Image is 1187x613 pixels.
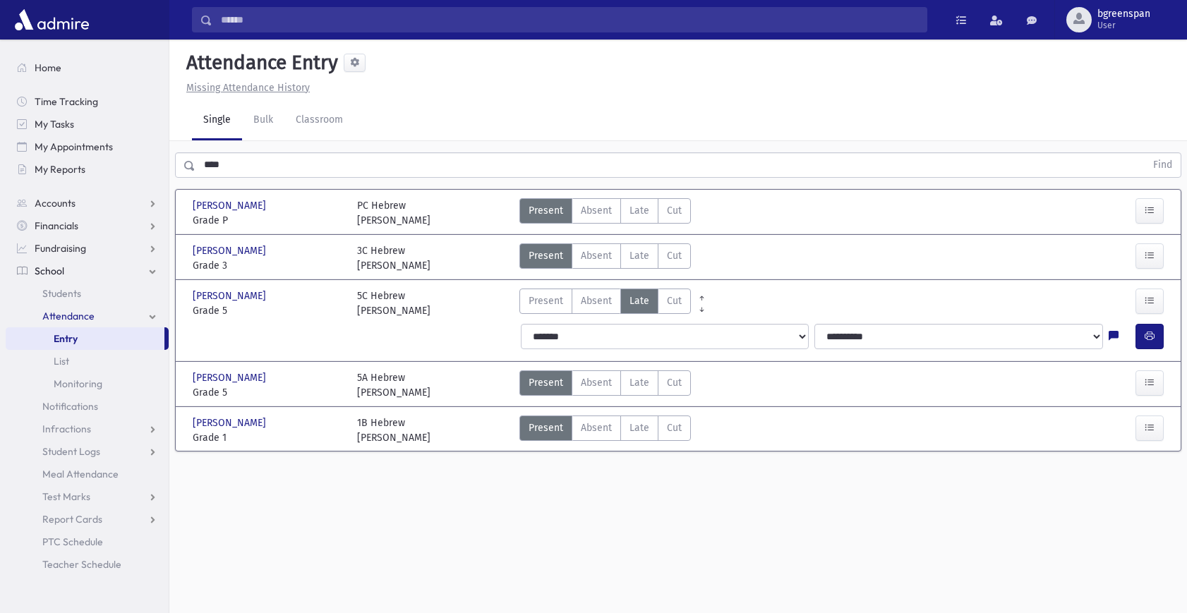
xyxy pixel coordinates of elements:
[54,355,69,368] span: List
[6,553,169,576] a: Teacher Schedule
[581,420,612,435] span: Absent
[357,370,430,400] div: 5A Hebrew [PERSON_NAME]
[42,490,90,503] span: Test Marks
[193,303,343,318] span: Grade 5
[6,463,169,485] a: Meal Attendance
[667,248,682,263] span: Cut
[42,535,103,548] span: PTC Schedule
[6,508,169,530] a: Report Cards
[35,95,98,108] span: Time Tracking
[357,198,430,228] div: PC Hebrew [PERSON_NAME]
[242,101,284,140] a: Bulk
[6,158,169,181] a: My Reports
[1097,20,1150,31] span: User
[1097,8,1150,20] span: bgreenspan
[181,51,338,75] h5: Attendance Entry
[42,400,98,413] span: Notifications
[529,248,563,263] span: Present
[42,310,95,322] span: Attendance
[581,375,612,390] span: Absent
[6,90,169,113] a: Time Tracking
[193,430,343,445] span: Grade 1
[35,197,76,210] span: Accounts
[667,375,682,390] span: Cut
[42,445,100,458] span: Student Logs
[519,370,691,400] div: AttTypes
[519,289,691,318] div: AttTypes
[629,420,649,435] span: Late
[54,377,102,390] span: Monitoring
[357,415,430,445] div: 1B Hebrew [PERSON_NAME]
[529,420,563,435] span: Present
[581,203,612,218] span: Absent
[6,395,169,418] a: Notifications
[35,265,64,277] span: School
[6,372,169,395] a: Monitoring
[519,198,691,228] div: AttTypes
[193,385,343,400] span: Grade 5
[519,415,691,445] div: AttTypes
[629,375,649,390] span: Late
[6,192,169,214] a: Accounts
[42,558,121,571] span: Teacher Schedule
[35,242,86,255] span: Fundraising
[54,332,78,345] span: Entry
[667,293,682,308] span: Cut
[42,513,102,526] span: Report Cards
[6,440,169,463] a: Student Logs
[42,468,119,480] span: Meal Attendance
[193,289,269,303] span: [PERSON_NAME]
[529,293,563,308] span: Present
[6,214,169,237] a: Financials
[6,418,169,440] a: Infractions
[11,6,92,34] img: AdmirePro
[629,203,649,218] span: Late
[42,287,81,300] span: Students
[6,530,169,553] a: PTC Schedule
[193,370,269,385] span: [PERSON_NAME]
[193,258,343,273] span: Grade 3
[192,101,242,140] a: Single
[42,423,91,435] span: Infractions
[629,293,649,308] span: Late
[581,248,612,263] span: Absent
[1145,153,1181,177] button: Find
[6,350,169,372] a: List
[193,198,269,213] span: [PERSON_NAME]
[6,56,169,79] a: Home
[667,420,682,435] span: Cut
[519,243,691,273] div: AttTypes
[193,213,343,228] span: Grade P
[284,101,354,140] a: Classroom
[6,485,169,508] a: Test Marks
[529,375,563,390] span: Present
[357,243,430,273] div: 3C Hebrew [PERSON_NAME]
[181,82,310,94] a: Missing Attendance History
[6,260,169,282] a: School
[186,82,310,94] u: Missing Attendance History
[35,163,85,176] span: My Reports
[6,135,169,158] a: My Appointments
[581,293,612,308] span: Absent
[6,282,169,305] a: Students
[35,61,61,74] span: Home
[6,113,169,135] a: My Tasks
[212,7,927,32] input: Search
[629,248,649,263] span: Late
[667,203,682,218] span: Cut
[357,289,430,318] div: 5C Hebrew [PERSON_NAME]
[6,327,164,350] a: Entry
[35,219,78,232] span: Financials
[35,140,113,153] span: My Appointments
[35,118,74,131] span: My Tasks
[529,203,563,218] span: Present
[193,415,269,430] span: [PERSON_NAME]
[6,305,169,327] a: Attendance
[193,243,269,258] span: [PERSON_NAME]
[6,237,169,260] a: Fundraising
